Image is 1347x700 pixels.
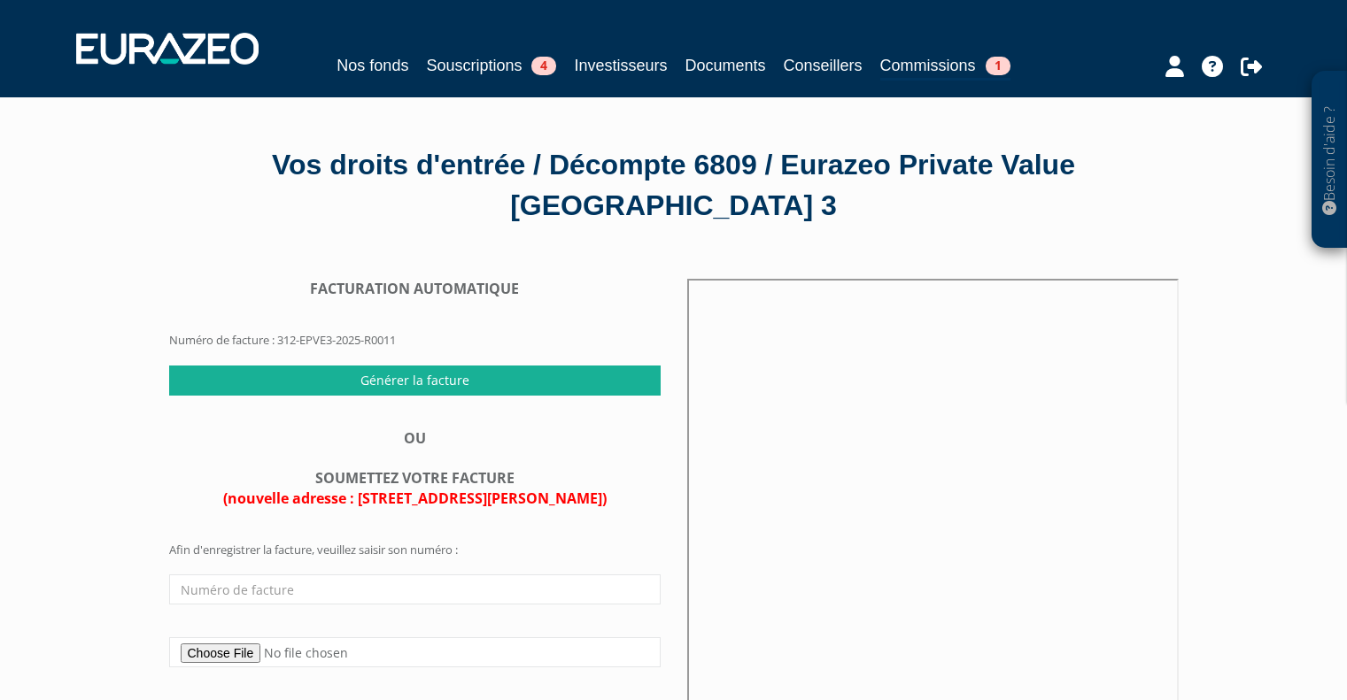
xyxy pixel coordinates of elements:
[169,574,661,604] input: Numéro de facture
[337,53,408,78] a: Nos fonds
[784,53,863,78] a: Conseillers
[169,428,661,509] div: OU SOUMETTEZ VOTRE FACTURE
[169,279,661,365] form: Numéro de facture : 312-EPVE3-2025-R0011
[986,57,1010,75] span: 1
[169,279,661,299] div: FACTURATION AUTOMATIQUE
[880,53,1010,81] a: Commissions1
[685,53,766,78] a: Documents
[169,365,661,396] input: Générer la facture
[426,53,556,78] a: Souscriptions4
[531,57,556,75] span: 4
[1320,81,1340,240] p: Besoin d'aide ?
[169,145,1179,226] div: Vos droits d'entrée / Décompte 6809 / Eurazeo Private Value [GEOGRAPHIC_DATA] 3
[76,33,259,65] img: 1732889491-logotype_eurazeo_blanc_rvb.png
[574,53,667,78] a: Investisseurs
[223,488,607,508] span: (nouvelle adresse : [STREET_ADDRESS][PERSON_NAME])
